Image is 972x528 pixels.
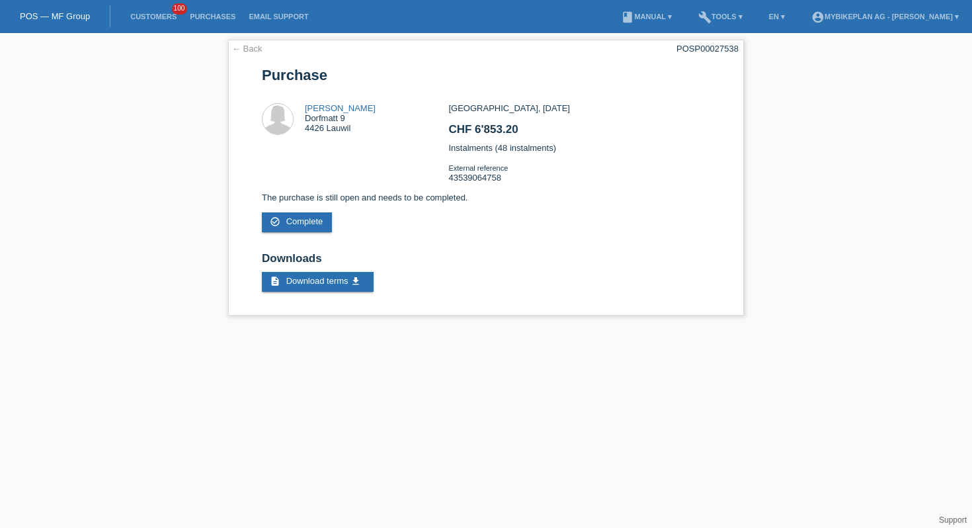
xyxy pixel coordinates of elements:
i: account_circle [811,11,825,24]
a: buildTools ▾ [692,13,749,21]
a: [PERSON_NAME] [305,103,376,113]
span: Complete [286,216,323,226]
i: description [270,276,280,286]
a: Purchases [183,13,242,21]
p: The purchase is still open and needs to be completed. [262,193,710,202]
a: bookManual ▾ [614,13,678,21]
a: Customers [124,13,183,21]
a: Email Support [242,13,315,21]
a: account_circleMybikeplan AG - [PERSON_NAME] ▾ [805,13,965,21]
i: book [621,11,634,24]
div: Dorfmatt 9 4426 Lauwil [305,103,376,133]
a: ← Back [232,44,263,54]
div: [GEOGRAPHIC_DATA], [DATE] Instalments (48 instalments) 43539064758 [448,103,709,193]
i: check_circle_outline [270,216,280,227]
i: build [698,11,711,24]
span: External reference [448,164,508,172]
a: Support [939,515,967,525]
span: 100 [172,3,188,15]
i: get_app [350,276,361,286]
h2: Downloads [262,252,710,272]
div: POSP00027538 [676,44,739,54]
h1: Purchase [262,67,710,83]
h2: CHF 6'853.20 [448,123,709,143]
span: Download terms [286,276,348,286]
a: EN ▾ [762,13,791,21]
a: check_circle_outline Complete [262,212,332,232]
a: description Download terms get_app [262,272,374,292]
a: POS — MF Group [20,11,90,21]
